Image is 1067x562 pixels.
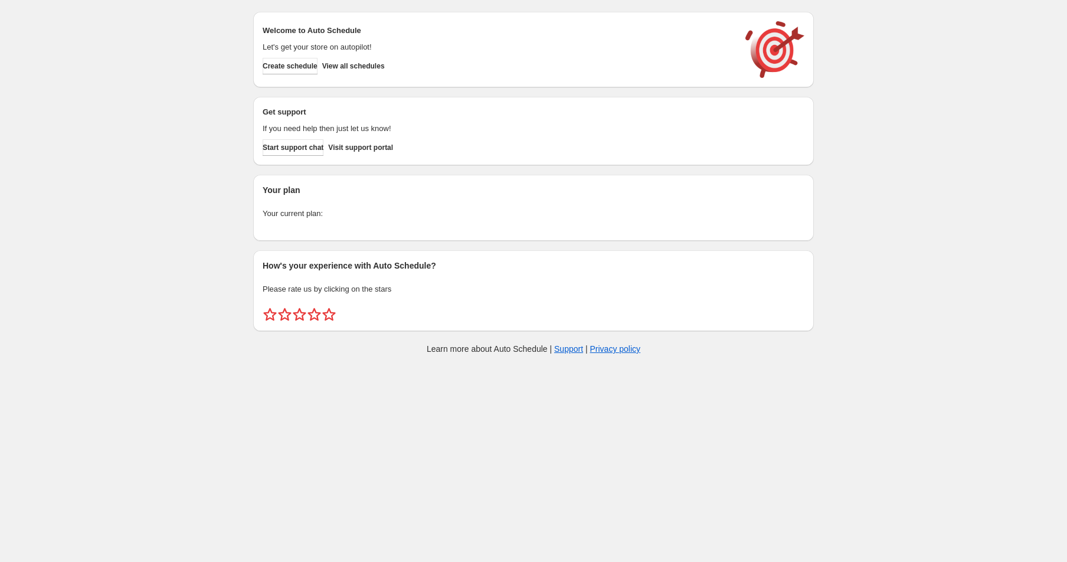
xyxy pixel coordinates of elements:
a: Visit support portal [328,139,393,156]
p: Your current plan: [263,208,804,220]
a: Privacy policy [590,344,641,354]
a: Start support chat [263,139,323,156]
span: Start support chat [263,143,323,152]
h2: Your plan [263,184,804,196]
p: Let's get your store on autopilot! [263,41,734,53]
p: Learn more about Auto Schedule | | [427,343,640,355]
span: Create schedule [263,61,318,71]
h2: Welcome to Auto Schedule [263,25,734,37]
button: View all schedules [322,58,385,74]
h2: How's your experience with Auto Schedule? [263,260,804,272]
p: If you need help then just let us know! [263,123,734,135]
a: Support [554,344,583,354]
span: Visit support portal [328,143,393,152]
p: Please rate us by clicking on the stars [263,283,804,295]
button: Create schedule [263,58,318,74]
span: View all schedules [322,61,385,71]
h2: Get support [263,106,734,118]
